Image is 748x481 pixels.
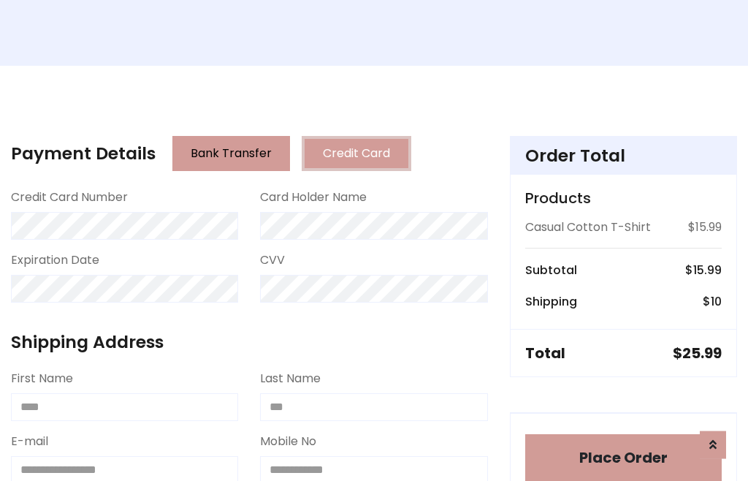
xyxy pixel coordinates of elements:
p: $15.99 [688,219,722,236]
label: Card Holder Name [260,189,367,206]
button: Bank Transfer [172,136,290,171]
h5: Total [525,344,565,362]
h5: Products [525,189,722,207]
p: Casual Cotton T-Shirt [525,219,651,236]
h4: Shipping Address [11,332,488,352]
h4: Payment Details [11,143,156,164]
label: Credit Card Number [11,189,128,206]
h6: Subtotal [525,263,577,277]
label: Last Name [260,370,321,387]
label: Expiration Date [11,251,99,269]
h5: $ [673,344,722,362]
span: 25.99 [682,343,722,363]
label: Mobile No [260,433,316,450]
button: Place Order [525,434,722,481]
h4: Order Total [525,145,722,166]
label: First Name [11,370,73,387]
span: 15.99 [693,262,722,279]
h6: Shipping [525,295,577,308]
h6: $ [703,295,722,308]
label: E-mail [11,433,48,450]
span: 10 [711,293,722,310]
h6: $ [685,263,722,277]
label: CVV [260,251,285,269]
button: Credit Card [302,136,411,171]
